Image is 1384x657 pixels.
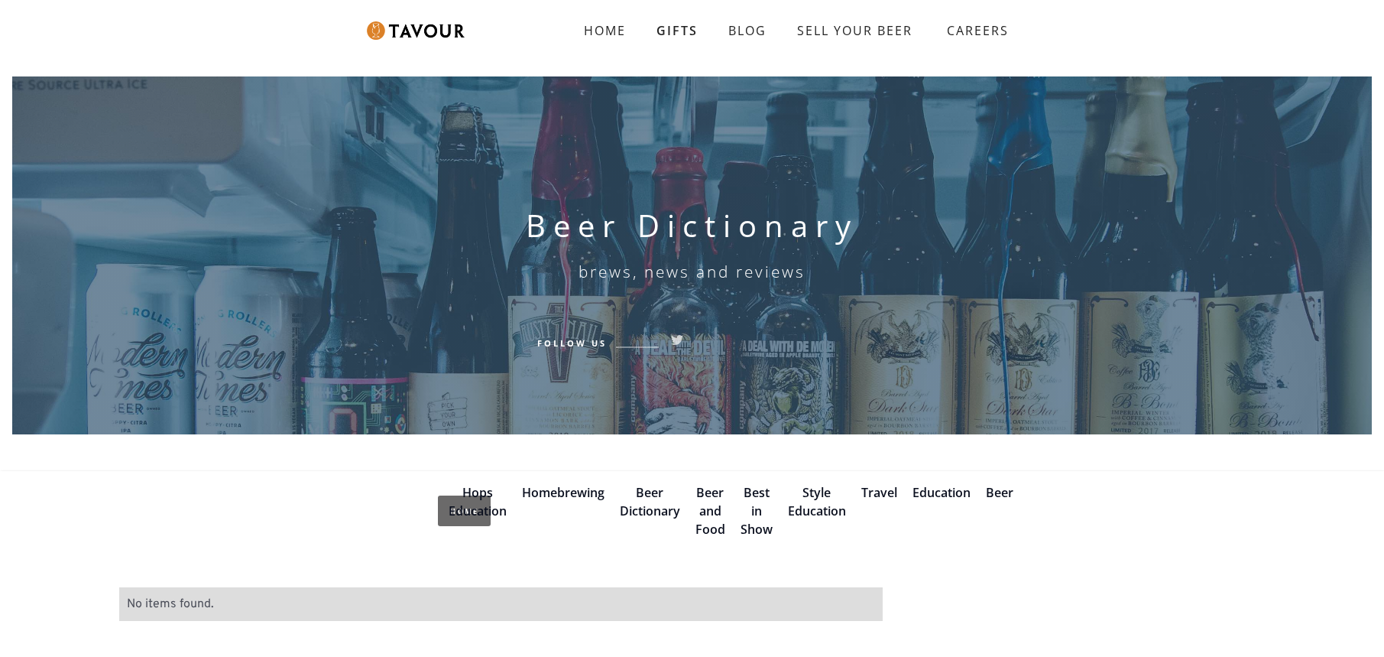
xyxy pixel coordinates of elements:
[861,484,897,501] a: Travel
[522,484,604,501] a: Homebrewing
[986,484,1013,501] a: Beer
[947,15,1009,46] strong: CAREERS
[127,595,876,613] div: No items found.
[713,15,782,46] a: BLOG
[641,15,713,46] a: GIFTS
[526,207,858,244] h1: Beer Dictionary
[695,484,725,538] a: Beer and Food
[579,262,805,281] h6: brews, news and reviews
[928,9,1020,52] a: CAREERS
[782,15,928,46] a: SELL YOUR BEER
[620,484,680,519] a: Beer Dictionary
[569,15,641,46] a: HOME
[741,484,773,538] a: Best in Show
[788,484,846,519] a: Style Education
[438,496,491,526] a: Home
[449,484,507,519] a: Hops Education
[537,336,607,350] h6: Follow Us
[912,484,971,501] a: Education
[584,22,626,39] strong: HOME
